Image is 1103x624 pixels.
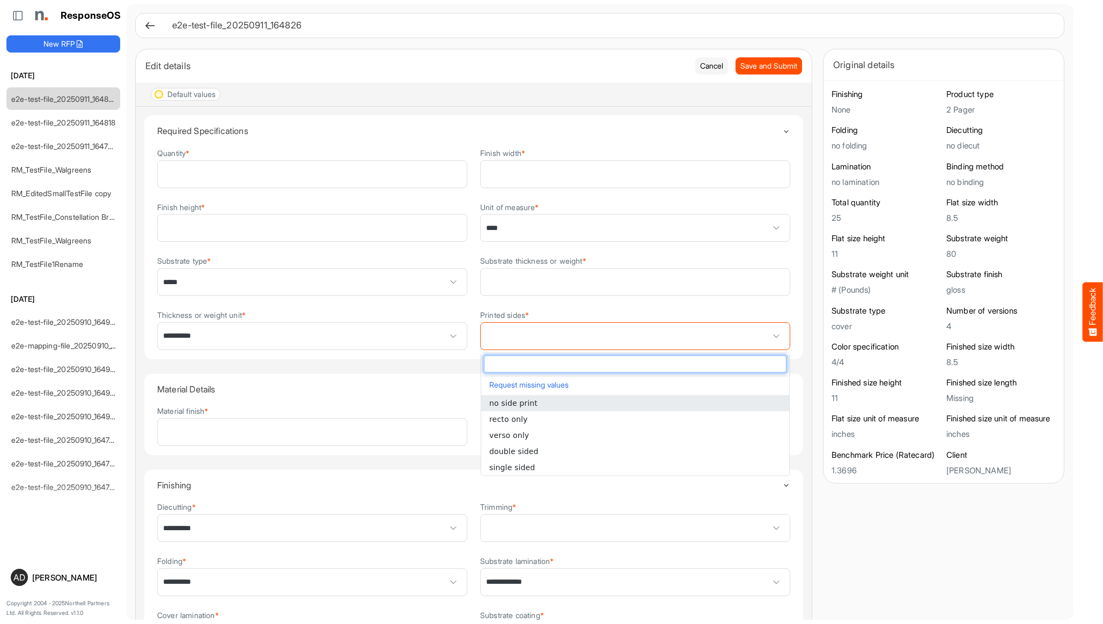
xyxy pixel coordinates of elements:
[832,285,941,294] h5: # (Pounds)
[167,91,216,98] div: Default values
[11,317,120,326] a: e2e-test-file_20250910_164946
[480,311,529,319] label: Printed sides
[11,459,118,468] a: e2e-test-file_20250910_164737
[172,21,1047,30] h6: e2e-test-file_20250911_164826
[157,149,189,157] label: Quantity
[11,212,172,221] a: RM_TestFile_Constellation Brands - ROS prices
[61,10,121,21] h1: ResponseOS
[946,285,1056,294] h5: gloss
[157,557,186,565] label: Folding
[145,58,687,73] div: Edit details
[30,5,51,26] img: Northell
[11,388,119,397] a: e2e-test-file_20250910_164923
[484,356,786,372] input: dropdownlistfilter
[11,365,119,374] a: e2e-test-file_20250910_164923
[946,450,1056,460] h6: Client
[480,503,516,511] label: Trimming
[946,141,1056,150] h5: no diecut
[487,378,784,392] button: Request missing values
[832,322,941,331] h5: cover
[832,466,941,475] h5: 1.3696
[13,573,25,582] span: AD
[157,257,211,265] label: Substrate type
[480,611,544,619] label: Substrate coating
[6,70,120,81] h6: [DATE]
[946,89,1056,100] h6: Product type
[946,341,1056,352] h6: Finished size width
[157,384,782,394] h4: Material Details
[832,358,941,367] h5: 4/4
[489,463,535,472] span: single sided
[157,503,196,511] label: Diecutting
[832,450,941,460] h6: Benchmark Price (Ratecard)
[946,213,1056,222] h5: 8.5
[832,429,941,439] h5: inches
[157,611,219,619] label: Cover lamination
[832,125,941,136] h6: Folding
[480,557,554,565] label: Substrate lamination
[946,358,1056,367] h5: 8.5
[6,599,120,618] p: Copyright 2004 - 2025 Northell Partners Ltd. All Rights Reserved. v 1.1.0
[946,322,1056,331] h5: 4
[11,94,117,103] a: e2e-test-file_20250911_164826
[11,341,136,350] a: e2e-mapping-file_20250910_164923
[157,311,246,319] label: Thickness or weight unit
[946,197,1056,208] h6: Flat size width
[489,431,529,440] span: verso only
[480,257,586,265] label: Substrate thickness or weight
[6,35,120,53] button: New RFP
[946,413,1056,424] h6: Finished size unit of measure
[489,447,539,456] span: double sided
[11,236,91,245] a: RM_TestFile_Walgreens
[6,293,120,305] h6: [DATE]
[946,105,1056,114] h5: 2 Pager
[11,482,119,492] a: e2e-test-file_20250910_164736
[832,213,941,222] h5: 25
[832,197,941,208] h6: Total quantity
[11,435,119,444] a: e2e-test-file_20250910_164749
[832,249,941,258] h5: 11
[946,233,1056,244] h6: Substrate weight
[946,466,1056,475] h5: [PERSON_NAME]
[489,415,527,424] span: recto only
[946,161,1056,172] h6: Binding method
[832,413,941,424] h6: Flat size unit of measure
[832,341,941,352] h6: Color specification
[157,470,790,501] summary: Toggle content
[157,115,790,146] summary: Toggle content
[157,374,790,405] summary: Toggle content
[11,165,91,174] a: RM_TestFile_Walgreens
[832,161,941,172] h6: Lamination
[11,259,83,269] a: RM_TestFile1Rename
[481,352,790,476] div: dropdownlist
[946,393,1056,403] h5: Missing
[946,429,1056,439] h5: inches
[157,126,782,136] h4: Required Specifications
[832,306,941,316] h6: Substrate type
[489,399,538,407] span: no side print
[946,125,1056,136] h6: Diecutting
[832,89,941,100] h6: Finishing
[832,177,941,187] h5: no lamination
[480,203,539,211] label: Unit of measure
[946,249,1056,258] h5: 80
[946,177,1056,187] h5: no binding
[11,412,119,421] a: e2e-test-file_20250910_164923
[946,269,1056,280] h6: Substrate finish
[11,142,117,151] a: e2e-test-file_20250911_164738
[832,141,941,150] h5: no folding
[157,203,205,211] label: Finish height
[832,233,941,244] h6: Flat size height
[832,377,941,388] h6: Finished size height
[32,574,116,582] div: [PERSON_NAME]
[832,269,941,280] h6: Substrate weight unit
[832,105,941,114] h5: None
[736,57,802,75] button: Save and Submit Progress
[832,393,941,403] h5: 11
[157,480,782,490] h4: Finishing
[480,149,525,157] label: Finish width
[695,57,728,75] button: Cancel
[833,57,1054,72] div: Original details
[11,189,111,198] a: RM_EditedSmallTestFile copy
[1083,283,1103,342] button: Feedback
